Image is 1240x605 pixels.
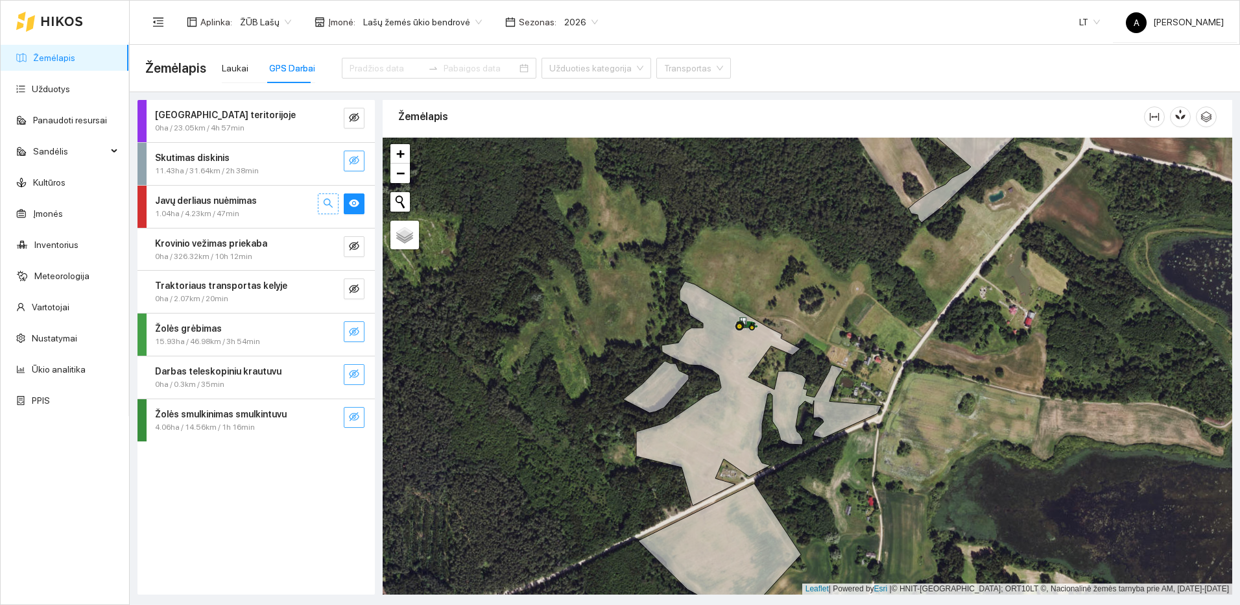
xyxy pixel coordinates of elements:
[349,284,359,296] span: eye-invisible
[155,153,230,163] strong: Skutimas diskinis
[32,333,77,343] a: Nustatymai
[155,165,259,177] span: 11.43ha / 31.64km / 2h 38min
[428,63,438,73] span: swap-right
[155,336,260,348] span: 15.93ha / 46.98km / 3h 54min
[874,584,888,593] a: Esri
[390,144,410,164] a: Zoom in
[428,63,438,73] span: to
[137,186,375,228] div: Javų derliaus nuėmimas1.04ha / 4.23km / 47minsearcheye
[34,240,78,250] a: Inventorius
[349,412,359,424] span: eye-invisible
[187,17,197,27] span: layout
[390,221,419,249] a: Layers
[222,61,248,75] div: Laukai
[155,421,255,434] span: 4.06ha / 14.56km / 1h 16min
[1144,106,1165,127] button: column-width
[344,321,364,342] button: eye-invisible
[349,155,359,167] span: eye-invisible
[344,151,364,171] button: eye-invisible
[32,395,50,406] a: PPIS
[1079,12,1100,32] span: LT
[1145,112,1164,122] span: column-width
[155,238,267,249] strong: Krovinio vežimas priekaba
[363,12,482,32] span: Lašų žemės ūkio bendrovė
[269,61,315,75] div: GPS Darbai
[33,208,63,219] a: Įmonės
[32,302,69,312] a: Vartotojai
[32,364,86,375] a: Ūkio analitika
[33,177,66,188] a: Kultūros
[349,241,359,253] span: eye-invisible
[33,53,75,63] a: Žemėlapis
[323,198,333,210] span: search
[137,356,375,399] div: Darbas teleskopiniu krautuvu0ha / 0.3km / 35mineye-invisible
[137,100,375,142] div: [GEOGRAPHIC_DATA] teritorijoje0ha / 23.05km / 4h 57mineye-invisible
[137,271,375,313] div: Traktoriaus transportas kelyje0ha / 2.07km / 20mineye-invisible
[344,193,364,214] button: eye
[155,378,224,391] span: 0ha / 0.3km / 35min
[155,122,244,134] span: 0ha / 23.05km / 4h 57min
[344,236,364,257] button: eye-invisible
[349,327,359,339] span: eye-invisible
[155,323,222,334] strong: Žolės grėbimas
[802,584,1232,595] div: | Powered by © HNIT-[GEOGRAPHIC_DATA]; ORT10LT ©, Nacionalinė žemės tarnyba prie AM, [DATE]-[DATE]
[318,193,339,214] button: search
[444,61,517,75] input: Pabaigos data
[155,110,296,120] strong: [GEOGRAPHIC_DATA] teritorijoje
[155,195,257,206] strong: Javų derliaus nuėmimas
[396,145,405,162] span: +
[137,399,375,441] div: Žolės smulkinimas smulkintuvu4.06ha / 14.56km / 1h 16mineye-invisible
[155,208,239,220] span: 1.04ha / 4.23km / 47min
[805,584,829,593] a: Leaflet
[145,9,171,35] button: menu-fold
[564,12,598,32] span: 2026
[344,108,364,129] button: eye-invisible
[33,115,107,125] a: Panaudoti resursai
[315,17,325,27] span: shop
[396,165,405,181] span: −
[155,280,287,291] strong: Traktoriaus transportas kelyje
[349,369,359,381] span: eye-invisible
[505,17,516,27] span: calendar
[155,251,252,263] span: 0ha / 326.32km / 10h 12min
[155,366,281,377] strong: Darbas teleskopiniu krautuvu
[200,15,232,29] span: Aplinka :
[240,12,291,32] span: ŽŪB Lašų
[137,314,375,356] div: Žolės grėbimas15.93ha / 46.98km / 3h 54mineye-invisible
[152,16,164,28] span: menu-fold
[398,98,1144,135] div: Žemėlapis
[349,198,359,210] span: eye
[390,192,410,212] button: Initiate a new search
[344,407,364,428] button: eye-invisible
[328,15,355,29] span: Įmonė :
[137,143,375,185] div: Skutimas diskinis11.43ha / 31.64km / 2h 38mineye-invisible
[349,112,359,125] span: eye-invisible
[1134,12,1139,33] span: A
[344,278,364,299] button: eye-invisible
[137,228,375,271] div: Krovinio vežimas priekaba0ha / 326.32km / 10h 12mineye-invisible
[33,138,107,164] span: Sandėlis
[155,293,228,305] span: 0ha / 2.07km / 20min
[390,164,410,183] a: Zoom out
[145,58,206,79] span: Žemėlapis
[344,364,364,385] button: eye-invisible
[34,271,89,281] a: Meteorologija
[350,61,423,75] input: Pradžios data
[32,84,70,94] a: Užduotys
[890,584,892,593] span: |
[519,15,556,29] span: Sezonas :
[1126,17,1224,27] span: [PERSON_NAME]
[155,409,287,419] strong: Žolės smulkinimas smulkintuvu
